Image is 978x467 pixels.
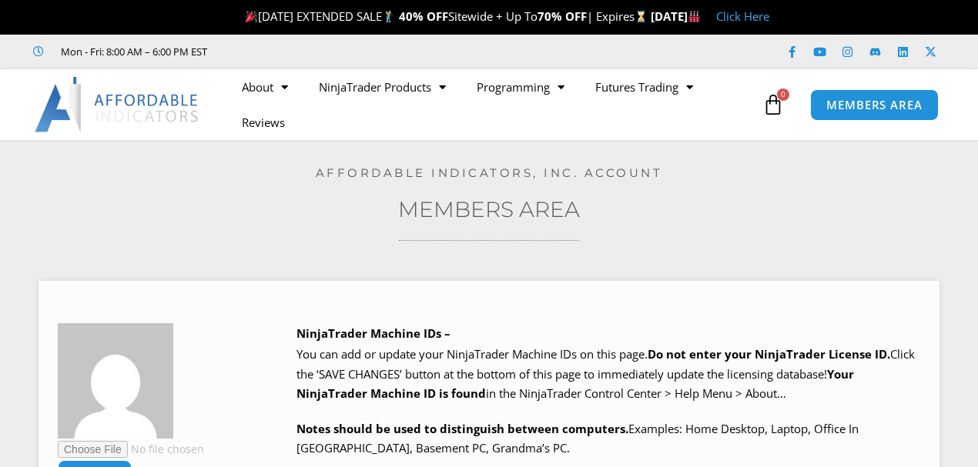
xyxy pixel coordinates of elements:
a: NinjaTrader Products [303,69,461,105]
strong: [DATE] [651,8,701,24]
a: Click Here [716,8,769,24]
img: 🏌️‍♂️ [383,11,394,22]
strong: 40% OFF [399,8,448,24]
nav: Menu [226,69,759,140]
span: Mon - Fri: 8:00 AM – 6:00 PM EST [57,42,207,61]
span: MEMBERS AREA [826,99,923,111]
span: [DATE] EXTENDED SALE Sitewide + Up To | Expires [242,8,650,24]
span: Click the ‘SAVE CHANGES’ button at the bottom of this page to immediately update the licensing da... [296,346,915,401]
strong: Notes should be used to distinguish between computers. [296,421,628,436]
span: 0 [777,88,789,101]
img: 6da7dc4875d12d1b58bec19162af287f424008db4ec65535893ba771fecd505e [58,323,173,439]
a: MEMBERS AREA [810,89,939,121]
iframe: Customer reviews powered by Trustpilot [229,44,460,59]
img: 🏭 [688,11,700,22]
a: 0 [739,82,807,127]
span: You can add or update your NinjaTrader Machine IDs on this page. [296,346,648,362]
a: Programming [461,69,580,105]
a: Affordable Indicators, Inc. Account [316,165,663,180]
b: NinjaTrader Machine IDs – [296,325,450,341]
strong: 70% OFF [538,8,587,24]
b: Do not enter your NinjaTrader License ID. [648,346,890,362]
img: ⌛ [635,11,647,22]
a: Reviews [226,105,300,140]
span: Examples: Home Desktop, Laptop, Office In [GEOGRAPHIC_DATA], Basement PC, Grandma’s PC. [296,421,859,456]
a: About [226,69,303,105]
img: LogoAI | Affordable Indicators – NinjaTrader [35,77,200,132]
a: Members Area [398,196,580,222]
img: 🎉 [246,11,257,22]
a: Futures Trading [580,69,708,105]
